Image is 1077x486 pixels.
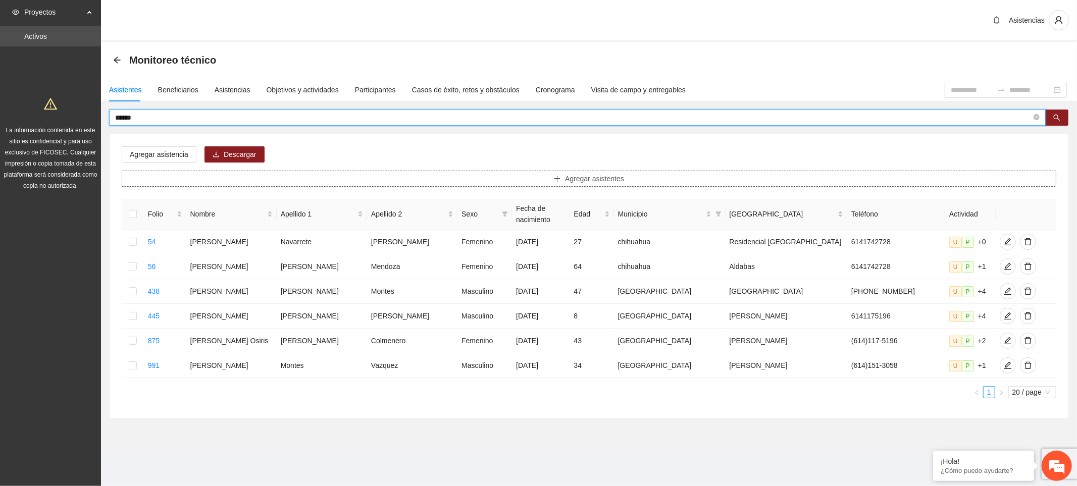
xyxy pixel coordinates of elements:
td: [DATE] [512,279,570,304]
td: +1 [945,353,996,378]
a: 56 [148,262,156,271]
td: 27 [570,230,614,254]
td: Montes [277,353,367,378]
div: Cronograma [536,84,575,95]
td: [PERSON_NAME] [367,230,457,254]
td: Montes [367,279,457,304]
th: Apellido 2 [367,199,457,230]
td: [GEOGRAPHIC_DATA] [614,329,726,353]
td: Masculino [457,279,512,304]
div: Chatee con nosotros ahora [53,51,170,65]
textarea: Escriba su mensaje y pulse “Intro” [5,276,192,311]
span: filter [715,211,722,217]
li: Previous Page [971,386,983,398]
span: Nombre [190,208,265,220]
button: edit [1000,283,1016,299]
td: +1 [945,254,996,279]
td: [PHONE_NUMBER] [847,279,945,304]
div: Page Size [1008,386,1056,398]
span: close-circle [1034,114,1040,120]
th: Nombre [186,199,277,230]
td: [GEOGRAPHIC_DATA] [614,304,726,329]
a: 1 [984,387,995,398]
td: [PERSON_NAME] [277,329,367,353]
td: [PERSON_NAME] [186,353,277,378]
td: [DATE] [512,230,570,254]
div: Participantes [355,84,396,95]
span: La información contenida en este sitio es confidencial y para uso exclusivo de FICOSEC. Cualquier... [4,127,97,189]
span: Monitoreo técnico [129,52,216,68]
td: [GEOGRAPHIC_DATA] [614,353,726,378]
td: [DATE] [512,254,570,279]
a: 438 [148,287,160,295]
td: [PERSON_NAME] [726,304,848,329]
td: Vazquez [367,353,457,378]
td: [PERSON_NAME] Osiris [186,329,277,353]
span: Proyectos [24,2,84,22]
span: search [1053,114,1060,122]
span: edit [1000,262,1015,271]
div: Back [113,56,121,65]
td: [DATE] [512,329,570,353]
span: Agregar asistentes [565,173,624,184]
td: 8 [570,304,614,329]
td: Navarrete [277,230,367,254]
td: (614)151-3058 [847,353,945,378]
th: Actividad [945,199,996,230]
td: Femenino [457,230,512,254]
td: chihuahua [614,254,726,279]
button: delete [1020,357,1036,373]
th: Municipio [614,199,726,230]
td: 6141742728 [847,254,945,279]
td: [PERSON_NAME] [277,279,367,304]
td: [DATE] [512,304,570,329]
span: delete [1020,337,1036,345]
td: Colmenero [367,329,457,353]
td: Masculino [457,353,512,378]
td: [GEOGRAPHIC_DATA] [614,279,726,304]
button: edit [1000,357,1016,373]
span: to [997,86,1005,94]
button: delete [1020,234,1036,250]
span: U [949,237,962,248]
td: (614)117-5196 [847,329,945,353]
span: close-circle [1034,113,1040,123]
li: Next Page [995,386,1007,398]
th: Apellido 1 [277,199,367,230]
span: download [213,151,220,159]
button: edit [1000,258,1016,275]
button: search [1045,110,1068,126]
td: 6141175196 [847,304,945,329]
span: plus [554,175,561,183]
span: edit [1000,238,1015,246]
span: filter [500,206,510,222]
span: delete [1020,312,1036,320]
span: U [949,336,962,347]
span: right [998,390,1004,396]
button: plusAgregar asistentes [122,171,1056,187]
button: downloadDescargar [204,146,265,163]
td: Femenino [457,329,512,353]
span: P [962,286,974,297]
div: Objetivos y actividades [267,84,339,95]
th: Folio [144,199,186,230]
td: 64 [570,254,614,279]
span: user [1049,16,1068,25]
span: delete [1020,262,1036,271]
span: eye [12,9,19,16]
span: U [949,261,962,273]
td: [PERSON_NAME] [367,304,457,329]
button: user [1049,10,1069,30]
span: edit [1000,312,1015,320]
span: edit [1000,337,1015,345]
span: bell [989,16,1004,24]
td: 43 [570,329,614,353]
span: Folio [148,208,175,220]
span: P [962,261,974,273]
span: P [962,237,974,248]
span: P [962,311,974,322]
button: Agregar asistencia [122,146,196,163]
a: Activos [24,32,47,40]
button: edit [1000,333,1016,349]
td: [PERSON_NAME] [726,353,848,378]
